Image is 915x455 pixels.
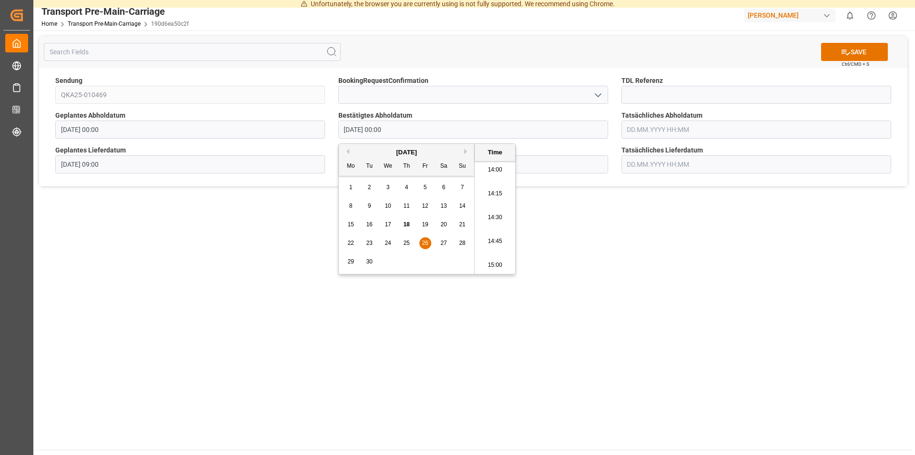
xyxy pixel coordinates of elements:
[457,237,468,249] div: Choose Sunday, September 28th, 2025
[422,221,428,228] span: 19
[382,237,394,249] div: Choose Wednesday, September 24th, 2025
[459,240,465,246] span: 28
[41,4,189,19] div: Transport Pre-Main-Carriage
[349,184,353,191] span: 1
[438,161,450,172] div: Sa
[442,184,446,191] span: 6
[621,76,663,86] span: TDL Referenz
[621,145,703,155] span: Tatsächliches Lieferdatum
[419,182,431,193] div: Choose Friday, September 5th, 2025
[475,158,515,182] li: 14:00
[459,202,465,209] span: 14
[385,221,391,228] span: 17
[419,161,431,172] div: Fr
[55,155,325,173] input: DD.MM.YYYY HH:MM
[461,184,464,191] span: 7
[386,184,390,191] span: 3
[349,202,353,209] span: 8
[366,221,372,228] span: 16
[438,237,450,249] div: Choose Saturday, September 27th, 2025
[55,111,125,121] span: Geplantes Abholdatum
[382,200,394,212] div: Choose Wednesday, September 10th, 2025
[364,182,376,193] div: Choose Tuesday, September 2nd, 2025
[342,178,472,271] div: month 2025-09
[401,161,413,172] div: Th
[364,219,376,231] div: Choose Tuesday, September 16th, 2025
[68,20,141,27] a: Transport Pre-Main-Carriage
[744,6,839,24] button: [PERSON_NAME]
[475,182,515,206] li: 14:15
[419,237,431,249] div: Choose Friday, September 26th, 2025
[821,43,888,61] button: SAVE
[44,43,341,61] input: Search Fields
[842,61,869,68] span: Ctrl/CMD + S
[419,219,431,231] div: Choose Friday, September 19th, 2025
[345,161,357,172] div: Mo
[401,182,413,193] div: Choose Thursday, September 4th, 2025
[366,240,372,246] span: 23
[338,111,412,121] span: Bestätigtes Abholdatum
[440,221,447,228] span: 20
[438,200,450,212] div: Choose Saturday, September 13th, 2025
[403,202,409,209] span: 11
[438,219,450,231] div: Choose Saturday, September 20th, 2025
[438,182,450,193] div: Choose Saturday, September 6th, 2025
[457,182,468,193] div: Choose Sunday, September 7th, 2025
[459,221,465,228] span: 21
[382,161,394,172] div: We
[401,219,413,231] div: Choose Thursday, September 18th, 2025
[475,230,515,253] li: 14:45
[345,182,357,193] div: Choose Monday, September 1st, 2025
[744,9,835,22] div: [PERSON_NAME]
[339,148,474,157] div: [DATE]
[55,76,82,86] span: Sendung
[405,184,408,191] span: 4
[401,200,413,212] div: Choose Thursday, September 11th, 2025
[424,184,427,191] span: 5
[345,237,357,249] div: Choose Monday, September 22nd, 2025
[364,237,376,249] div: Choose Tuesday, September 23rd, 2025
[344,149,349,154] button: Previous Month
[347,240,354,246] span: 22
[345,256,357,268] div: Choose Monday, September 29th, 2025
[464,149,470,154] button: Next Month
[403,221,409,228] span: 18
[457,161,468,172] div: Su
[861,5,882,26] button: Help Center
[345,200,357,212] div: Choose Monday, September 8th, 2025
[55,145,126,155] span: Geplantes Lieferdatum
[347,258,354,265] span: 29
[403,240,409,246] span: 25
[477,148,513,157] div: Time
[401,237,413,249] div: Choose Thursday, September 25th, 2025
[41,20,57,27] a: Home
[457,200,468,212] div: Choose Sunday, September 14th, 2025
[440,202,447,209] span: 13
[364,256,376,268] div: Choose Tuesday, September 30th, 2025
[385,240,391,246] span: 24
[366,258,372,265] span: 30
[419,200,431,212] div: Choose Friday, September 12th, 2025
[55,121,325,139] input: DD.MM.YYYY HH:MM
[621,121,891,139] input: DD.MM.YYYY HH:MM
[368,202,371,209] span: 9
[475,206,515,230] li: 14:30
[385,202,391,209] span: 10
[368,184,371,191] span: 2
[839,5,861,26] button: show 0 new notifications
[475,253,515,277] li: 15:00
[364,161,376,172] div: Tu
[345,219,357,231] div: Choose Monday, September 15th, 2025
[382,219,394,231] div: Choose Wednesday, September 17th, 2025
[338,121,608,139] input: DD.MM.YYYY HH:MM
[621,111,702,121] span: Tatsächliches Abholdatum
[440,240,447,246] span: 27
[422,202,428,209] span: 12
[590,88,604,102] button: open menu
[422,240,428,246] span: 26
[457,219,468,231] div: Choose Sunday, September 21st, 2025
[621,155,891,173] input: DD.MM.YYYY HH:MM
[338,76,428,86] span: BookingRequestConfirmation
[364,200,376,212] div: Choose Tuesday, September 9th, 2025
[382,182,394,193] div: Choose Wednesday, September 3rd, 2025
